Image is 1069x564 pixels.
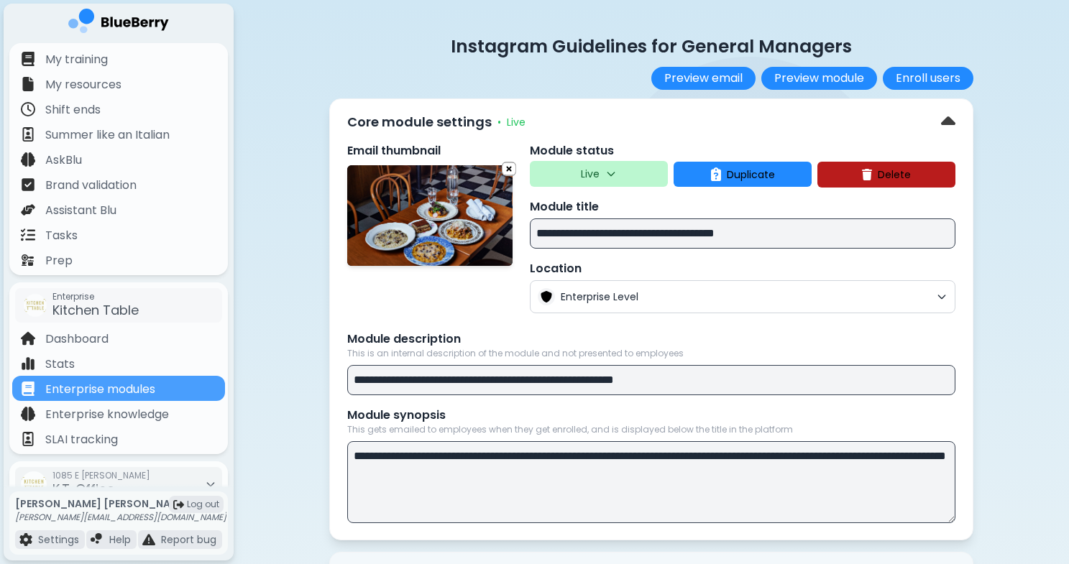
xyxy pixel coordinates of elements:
button: Preview email [651,67,756,90]
p: Module description [347,330,955,348]
img: file icon [21,228,35,242]
span: 1085 E [PERSON_NAME] [52,470,150,481]
p: SLAI tracking [45,431,118,448]
img: file icon [21,127,35,142]
button: Duplicate [674,162,812,187]
img: 6adefbe9-7083-4ed8-9abd-4950a5154e4f-4V1A6588.jpg [347,165,513,266]
img: file icon [21,177,35,192]
p: Email thumbnail [347,142,513,160]
img: logout [173,499,184,510]
span: Delete [878,168,911,181]
span: Log out [187,499,219,510]
p: This gets emailed to employees when they get enrolled, and is displayed below the title in the pl... [347,424,955,435]
img: duplicate [711,167,721,181]
span: Kitchen Table [52,301,139,319]
button: Live [530,161,668,187]
span: • [497,115,501,129]
p: Core module settings [347,112,492,132]
p: Help [109,533,131,546]
p: Report bug [161,533,216,546]
img: file icon [21,77,35,91]
img: file icon [21,253,35,267]
p: Dashboard [45,330,109,348]
img: file icon [21,356,35,371]
img: file icon [21,102,35,116]
img: file icon [21,52,35,66]
p: Brand validation [45,177,137,194]
p: Prep [45,252,73,269]
button: Delete [817,162,955,188]
div: Live [495,116,526,129]
span: Enterprise [52,291,139,302]
p: Module synopsis [347,407,955,424]
img: file icon [142,533,155,546]
img: file icon [21,407,35,421]
p: Live [581,167,600,180]
img: company thumbnail [21,471,47,497]
p: Module title [530,198,955,216]
span: K.T. Office [52,480,114,498]
p: Summer like an Italian [45,126,170,144]
img: company logo [68,9,169,38]
p: My resources [45,76,121,93]
span: Enterprise Level [561,290,930,303]
p: Shift ends [45,101,101,119]
p: AskBlu [45,152,82,169]
img: upload [503,162,515,177]
img: Enterprise [538,288,555,305]
img: file icon [19,533,32,546]
p: Module status [530,142,955,160]
img: file icon [21,203,35,217]
p: [PERSON_NAME] [PERSON_NAME] [15,497,226,510]
span: Duplicate [727,168,775,181]
img: file icon [21,432,35,446]
img: file icon [21,382,35,396]
img: delete [862,169,872,180]
button: Enroll users [883,67,973,90]
p: Enterprise knowledge [45,406,169,423]
img: file icon [21,331,35,346]
p: [PERSON_NAME][EMAIL_ADDRESS][DOMAIN_NAME] [15,512,226,523]
button: Preview module [761,67,877,90]
img: company thumbnail [24,294,47,317]
p: Assistant Blu [45,202,116,219]
img: down chevron [941,111,955,134]
img: file icon [91,533,104,546]
img: file icon [21,152,35,167]
p: Location [530,260,955,277]
p: Instagram Guidelines for General Managers [329,34,973,58]
p: My training [45,51,108,68]
p: Enterprise modules [45,381,155,398]
p: Settings [38,533,79,546]
p: Tasks [45,227,78,244]
p: This is an internal description of the module and not presented to employees [347,348,955,359]
p: Stats [45,356,75,373]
